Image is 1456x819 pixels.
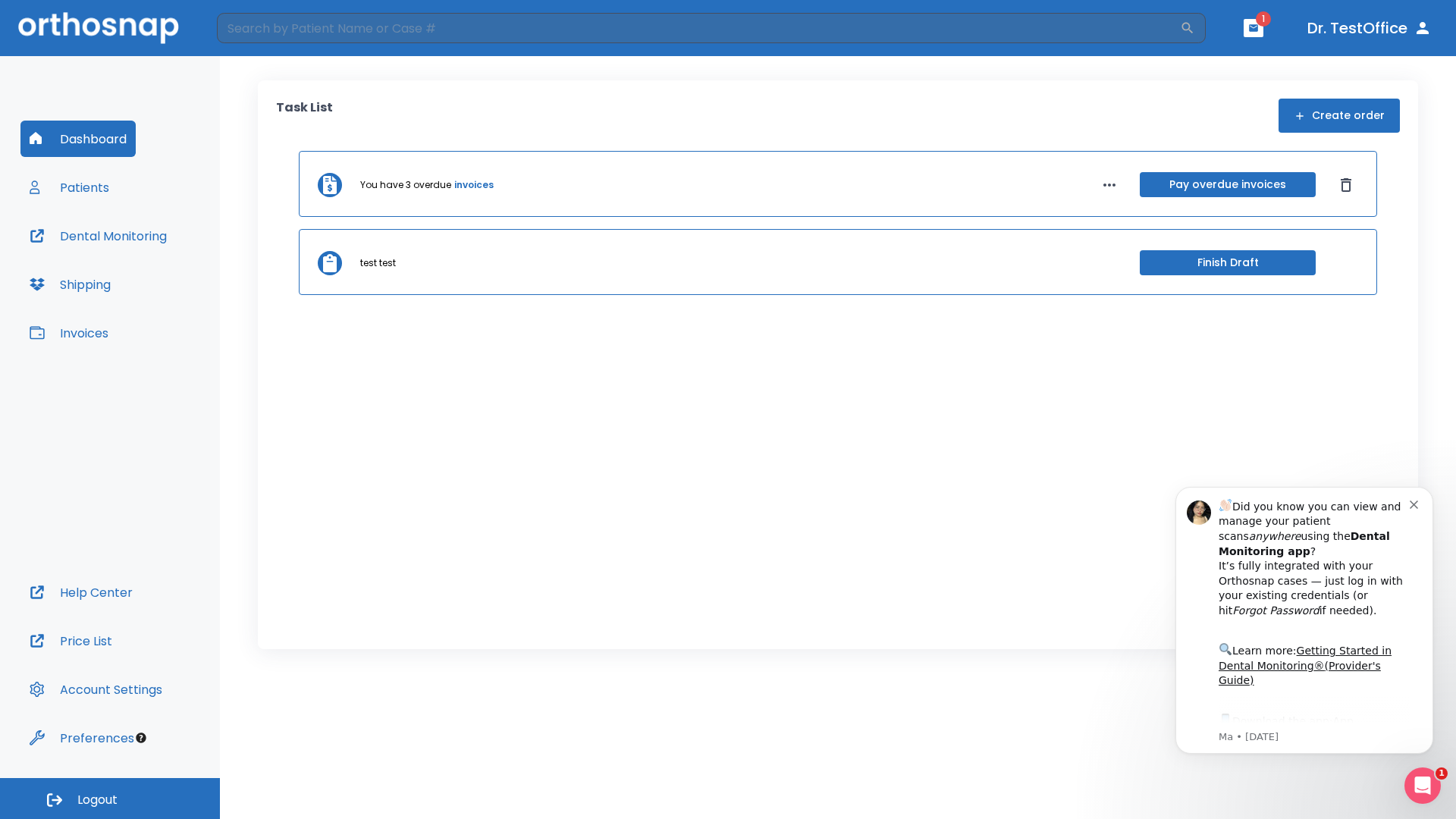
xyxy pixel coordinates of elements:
[1279,99,1400,133] button: Create order
[1256,11,1271,27] span: 1
[276,99,333,133] p: Task List
[1334,173,1358,197] button: Dismiss
[1140,250,1316,275] button: Finish Draft
[20,266,120,303] button: Shipping
[20,720,143,756] button: Preferences
[77,792,118,808] span: Logout
[1140,172,1316,197] button: Pay overdue invoices
[66,251,201,278] a: App Store
[1153,464,1456,778] iframe: Intercom notifications message
[20,671,171,708] button: Account Settings
[20,218,176,254] button: Dental Monitoring
[217,13,1180,43] input: Search by Patient Name or Case #
[66,247,257,325] div: Download the app: | ​ Let us know if you need help getting started!
[1436,767,1448,780] span: 1
[18,12,179,43] img: Orthosnap
[20,169,118,206] button: Patients
[360,256,396,270] p: test test
[1301,14,1438,42] button: Dr. TestOffice
[66,266,257,280] p: Message from Ma, sent 3w ago
[1404,767,1441,804] iframe: Intercom live chat
[454,178,494,192] a: invoices
[20,623,121,659] button: Price List
[20,574,142,610] button: Help Center
[257,33,269,45] button: Dismiss notification
[134,731,148,745] div: Tooltip anchor
[20,315,118,351] button: Invoices
[20,121,136,157] button: Dashboard
[360,178,451,192] p: You have 3 overdue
